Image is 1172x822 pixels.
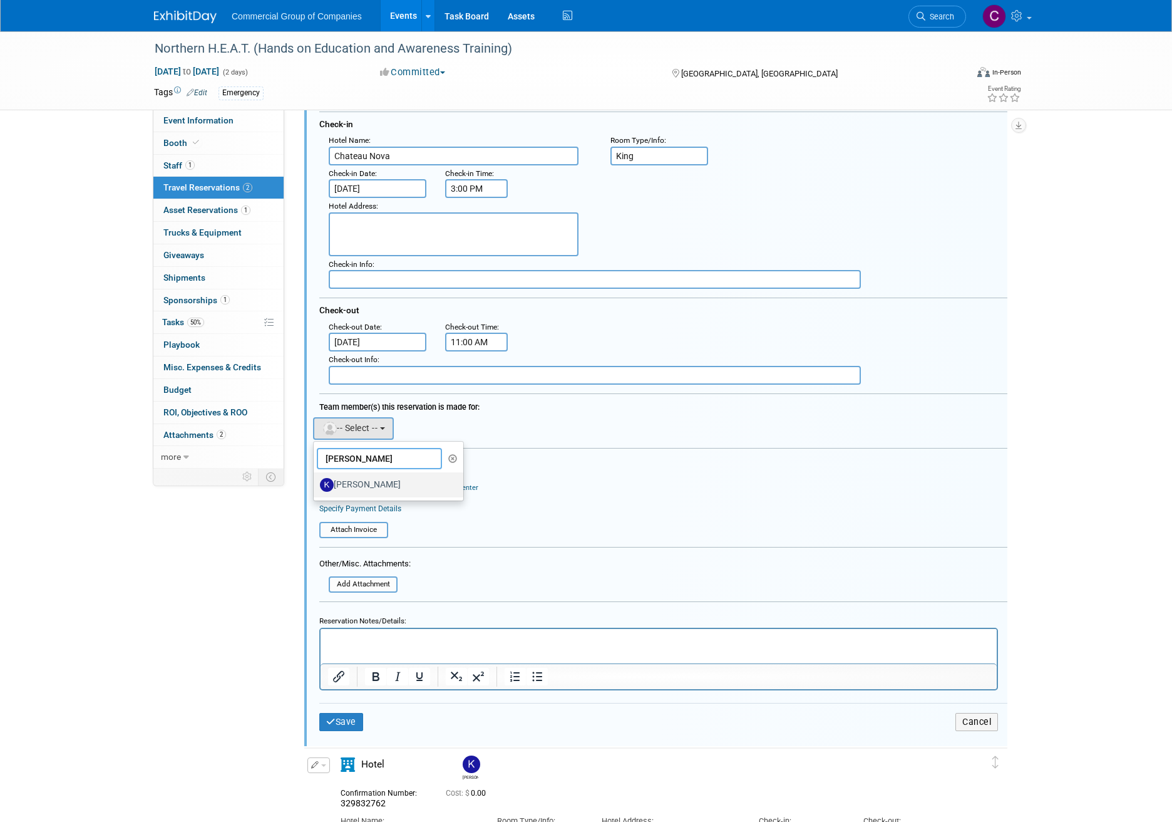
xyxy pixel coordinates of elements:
span: Hotel Name [329,136,369,145]
i: Hotel [341,757,355,772]
a: Sponsorships1 [153,289,284,311]
span: Check-out Time [445,323,497,331]
button: Save [319,713,363,731]
a: Booth [153,132,284,154]
span: ROI, Objectives & ROO [163,407,247,417]
a: Misc. Expenses & Credits [153,356,284,378]
button: Underline [409,668,430,685]
img: K.jpg [320,478,334,492]
span: Cost: $ [446,789,471,798]
span: Check-in Date [329,169,375,178]
i: Click and drag to move item [992,756,999,769]
small: : [329,136,371,145]
small: : [445,323,499,331]
small: : [610,136,666,145]
span: 2 [217,430,226,439]
img: Format-Inperson.png [977,67,990,77]
div: Cost: [319,454,1007,465]
span: Giveaways [163,250,204,260]
span: Check-out [319,305,359,315]
button: Bullet list [527,668,548,685]
div: Kelly Mayhew [463,773,478,780]
div: Event Rating [987,86,1020,92]
a: Attachments2 [153,424,284,446]
div: Kelly Mayhew [460,756,481,780]
span: to [181,66,193,76]
span: 329832762 [341,798,386,808]
span: Travel Reservations [163,182,252,192]
span: 1 [241,205,250,215]
i: Booth reservation complete [193,139,199,146]
a: Giveaways [153,244,284,266]
span: Attachments [163,430,226,440]
span: [GEOGRAPHIC_DATA], [GEOGRAPHIC_DATA] [681,69,838,78]
img: Cole Mattern [982,4,1006,28]
a: Tasks50% [153,311,284,333]
button: Subscript [446,668,467,685]
td: Toggle Event Tabs [259,469,284,485]
div: Reservation Notes/Details: [319,611,998,628]
small: : [329,355,379,364]
span: Staff [163,160,195,170]
td: Personalize Event Tab Strip [237,469,259,485]
span: Hotel [361,759,384,770]
button: Insert/edit link [328,668,349,685]
span: 1 [220,295,230,304]
div: In-Person [992,68,1021,77]
button: Italic [387,668,408,685]
iframe: Rich Text Area [321,629,997,663]
span: Event Information [163,115,234,125]
div: Other/Misc. Attachments: [319,558,411,573]
span: Asset Reservations [163,205,250,215]
span: Misc. Expenses & Credits [163,362,261,372]
span: Check-in Time [445,169,492,178]
span: Commercial Group of Companies [232,11,362,21]
a: Asset Reservations1 [153,199,284,221]
span: -- Select -- [322,423,378,433]
span: Booth [163,138,202,148]
span: [DATE] [DATE] [154,66,220,77]
button: Superscript [468,668,489,685]
a: Event Information [153,110,284,132]
label: [PERSON_NAME] [320,475,451,495]
a: Edit [187,88,207,97]
a: ROI, Objectives & ROO [153,402,284,424]
span: Sponsorships [163,295,230,305]
button: Numbered list [505,668,526,685]
span: 1 [185,160,195,170]
a: Playbook [153,334,284,356]
small: : [329,169,377,178]
span: (2 days) [222,68,248,76]
small: : [329,323,382,331]
div: Event Format [892,65,1021,84]
span: Tasks [162,317,204,327]
div: Team member(s) this reservation is made for: [319,396,1007,414]
img: Kelly Mayhew [463,756,480,773]
a: Shipments [153,267,284,289]
span: Trucks & Equipment [163,227,242,237]
span: 2 [243,183,252,192]
span: more [161,452,181,462]
span: Room Type/Info [610,136,664,145]
small: : [329,260,374,269]
img: ExhibitDay [154,11,217,23]
button: Bold [365,668,386,685]
a: Budget [153,379,284,401]
small: : [329,202,378,211]
span: Check-in Info [329,260,373,269]
span: 50% [187,318,204,327]
div: Confirmation Number: [341,785,427,798]
span: Shipments [163,273,205,283]
a: Search [908,6,966,28]
button: -- Select -- [313,417,394,440]
td: Tags [154,86,207,100]
a: more [153,446,284,468]
span: Check-in [319,119,353,129]
span: Search [925,12,954,21]
div: Emergency [218,86,264,100]
span: Check-out Info [329,355,378,364]
span: Playbook [163,340,200,350]
span: Hotel Address [329,202,376,211]
button: Committed [376,66,450,79]
span: 0.00 [446,789,491,798]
